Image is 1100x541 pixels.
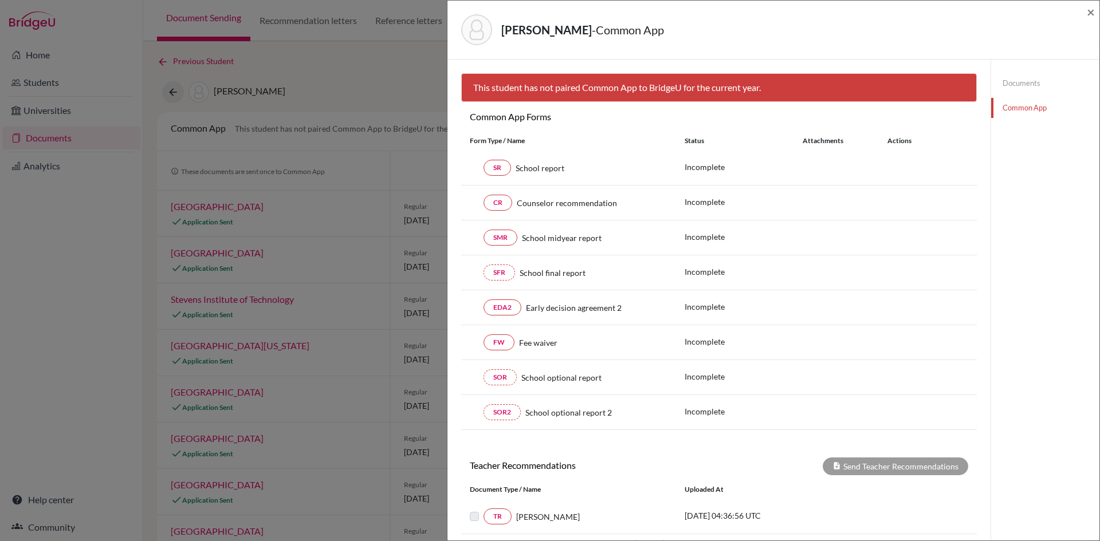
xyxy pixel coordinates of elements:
[676,484,848,495] div: Uploaded at
[685,335,803,347] p: Incomplete
[1087,5,1095,19] button: Close
[874,136,945,146] div: Actions
[519,337,557,349] span: Fee waiver
[823,457,968,475] div: Send Teacher Recommendations
[525,406,612,418] span: School optional report 2
[685,161,803,173] p: Incomplete
[516,162,564,174] span: School report
[685,510,839,522] p: [DATE] 04:36:56 UTC
[521,372,602,384] span: School optional report
[685,405,803,417] p: Incomplete
[461,73,977,102] div: This student has not paired Common App to BridgeU for the current year.
[685,266,803,278] p: Incomplete
[484,508,512,524] a: TR
[461,484,676,495] div: Document Type / Name
[685,231,803,243] p: Incomplete
[685,301,803,313] p: Incomplete
[991,73,1099,93] a: Documents
[685,136,803,146] div: Status
[501,23,592,37] strong: [PERSON_NAME]
[484,160,511,176] a: SR
[461,136,676,146] div: Form Type / Name
[461,460,719,471] h6: Teacher Recommendations
[484,334,514,350] a: FW
[526,302,622,314] span: Early decision agreement 2
[592,23,664,37] span: - Common App
[522,232,602,244] span: School midyear report
[803,136,874,146] div: Attachments
[685,370,803,382] p: Incomplete
[517,197,617,209] span: Counselor recommendation
[991,98,1099,118] a: Common App
[484,404,521,420] a: SOR2
[484,195,512,211] a: CR
[516,511,580,523] span: [PERSON_NAME]
[484,299,521,315] a: EDA2
[484,230,517,246] a: SMR
[520,267,586,279] span: School final report
[685,196,803,208] p: Incomplete
[484,264,515,281] a: SFR
[461,111,719,122] h6: Common App Forms
[1087,3,1095,20] span: ×
[484,369,517,385] a: SOR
